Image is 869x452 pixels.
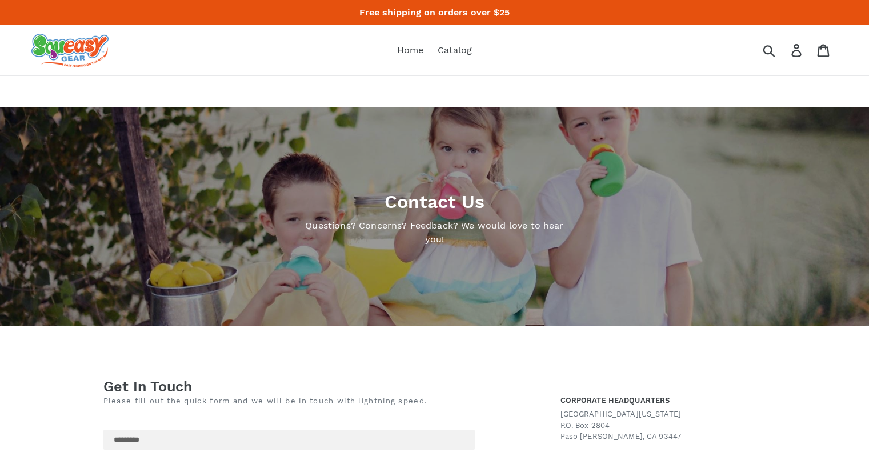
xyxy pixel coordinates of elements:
p: Paso [PERSON_NAME], CA 93447 [560,431,766,442]
font: Contact Us [385,191,484,213]
font: Questions? Concerns? Feedback? We would love to hear you! [305,220,563,245]
span: Home [397,45,423,56]
a: Home [391,42,429,59]
h1: CORPORATE HEADQUARTERS [560,396,766,405]
span: Catalog [438,45,472,56]
p: Please fill out the quick form and we will be in touch with lightning speed. [103,395,538,407]
p: [GEOGRAPHIC_DATA][US_STATE] [560,409,766,420]
p: P.O. Box 2804 [560,420,766,431]
img: squeasy gear snacker portable food pouch [31,34,109,67]
a: Catalog [432,42,478,59]
h1: Get In Touch [103,378,538,395]
input: Search [767,38,798,63]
